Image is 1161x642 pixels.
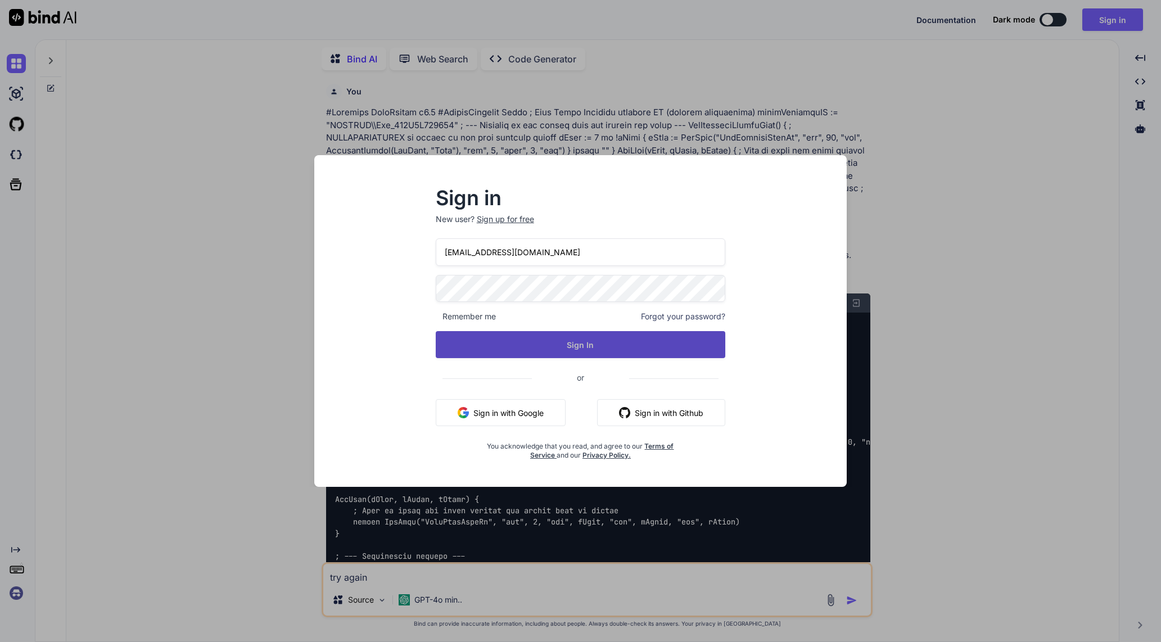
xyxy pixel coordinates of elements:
[436,189,726,207] h2: Sign in
[582,451,631,459] a: Privacy Policy.
[436,399,566,426] button: Sign in with Google
[530,442,674,459] a: Terms of Service
[619,407,630,418] img: github
[641,311,725,322] span: Forgot your password?
[436,331,726,358] button: Sign In
[477,214,534,225] div: Sign up for free
[532,364,629,391] span: or
[484,435,677,460] div: You acknowledge that you read, and agree to our and our
[436,238,726,266] input: Login or Email
[436,311,496,322] span: Remember me
[436,214,726,238] p: New user?
[458,407,469,418] img: google
[597,399,725,426] button: Sign in with Github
